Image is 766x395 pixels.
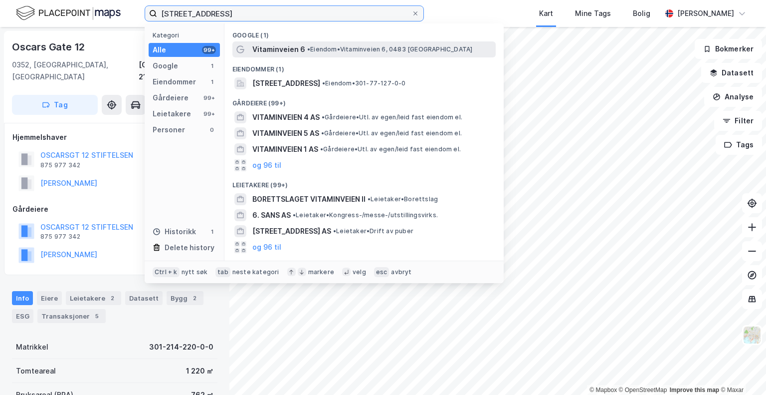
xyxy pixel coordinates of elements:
span: Gårdeiere • Utl. av egen/leid fast eiendom el. [321,129,462,137]
div: Hjemmelshaver [12,131,217,143]
iframe: Chat Widget [716,347,766,395]
div: Ctrl + k [153,267,180,277]
div: ESG [12,309,33,323]
button: Bokmerker [695,39,762,59]
span: • [307,45,310,53]
div: Mine Tags [575,7,611,19]
a: Mapbox [589,387,617,394]
div: 99+ [202,94,216,102]
div: avbryt [391,268,411,276]
span: • [368,195,371,203]
img: Z [743,326,762,345]
div: esc [374,267,389,277]
div: 875 977 342 [40,233,80,241]
div: 1 [208,228,216,236]
div: Bolig [633,7,650,19]
span: [STREET_ADDRESS] AS [252,225,331,237]
span: 6. SANS AS [252,209,291,221]
div: nytt søk [182,268,208,276]
span: Leietaker • Kongress-/messe-/utstillingsvirks. [293,211,438,219]
div: 0352, [GEOGRAPHIC_DATA], [GEOGRAPHIC_DATA] [12,59,139,83]
button: Tags [716,135,762,155]
span: Eiendom • Vitaminveien 6, 0483 [GEOGRAPHIC_DATA] [307,45,472,53]
span: VITAMINVEIEN 1 AS [252,143,318,155]
div: Delete history [165,242,214,254]
div: Google [153,60,178,72]
div: Leietakere [153,108,191,120]
div: 99+ [202,46,216,54]
div: 1 220 ㎡ [186,365,213,377]
div: Leietakere (99+) [224,173,504,191]
div: Info [12,291,33,305]
div: 1 [208,62,216,70]
span: Gårdeiere • Utl. av egen/leid fast eiendom el. [320,145,461,153]
div: 0 [208,126,216,134]
div: Matrikkel [16,341,48,353]
button: Filter [714,111,762,131]
span: • [333,227,336,235]
span: VITAMINVEIEN 4 AS [252,111,320,123]
div: neste kategori [232,268,279,276]
span: Gårdeiere • Utl. av egen/leid fast eiendom el. [322,113,462,121]
div: 301-214-220-0-0 [149,341,213,353]
button: og 96 til [252,241,281,253]
div: velg [353,268,366,276]
div: Alle [153,44,166,56]
div: Kategori [153,31,220,39]
span: Leietaker • Drift av puber [333,227,413,235]
div: 875 977 342 [40,161,80,169]
div: [PERSON_NAME] [677,7,734,19]
a: Improve this map [670,387,719,394]
button: Tag [12,95,98,115]
span: • [320,145,323,153]
img: logo.f888ab2527a4732fd821a326f86c7f29.svg [16,4,121,22]
div: Leietakere [66,291,121,305]
div: Gårdeiere (99+) [224,91,504,109]
div: Eiendommer [153,76,196,88]
div: Eiere [37,291,62,305]
span: • [322,113,325,121]
div: Transaksjoner [37,309,106,323]
span: • [321,129,324,137]
span: Vitaminveien 6 [252,43,305,55]
div: markere [308,268,334,276]
div: Personer [153,124,185,136]
span: BORETTSLAGET VITAMINVEIEN II [252,193,366,205]
div: Gårdeiere [153,92,189,104]
span: • [322,79,325,87]
div: 99+ [202,110,216,118]
div: 2 [190,293,199,303]
div: Bygg [167,291,203,305]
div: [GEOGRAPHIC_DATA], 214/220 [139,59,217,83]
div: Kart [539,7,553,19]
span: [STREET_ADDRESS] [252,77,320,89]
span: Leietaker • Borettslag [368,195,438,203]
div: 5 [92,311,102,321]
button: Analyse [704,87,762,107]
div: 1 [208,78,216,86]
div: Eiendommer (1) [224,57,504,75]
div: Datasett [125,291,163,305]
div: Oscars Gate 12 [12,39,87,55]
span: • [293,211,296,219]
a: OpenStreetMap [619,387,667,394]
div: Historikk [153,226,196,238]
input: Søk på adresse, matrikkel, gårdeiere, leietakere eller personer [157,6,411,21]
div: Gårdeiere [12,203,217,215]
div: Kontrollprogram for chat [716,347,766,395]
div: Historikk (1) [224,255,504,273]
span: VITAMINVEIEN 5 AS [252,127,319,139]
div: tab [215,267,230,277]
button: og 96 til [252,159,281,171]
div: Google (1) [224,23,504,41]
button: Datasett [701,63,762,83]
div: 2 [107,293,117,303]
span: Eiendom • 301-77-127-0-0 [322,79,406,87]
div: Tomteareal [16,365,56,377]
